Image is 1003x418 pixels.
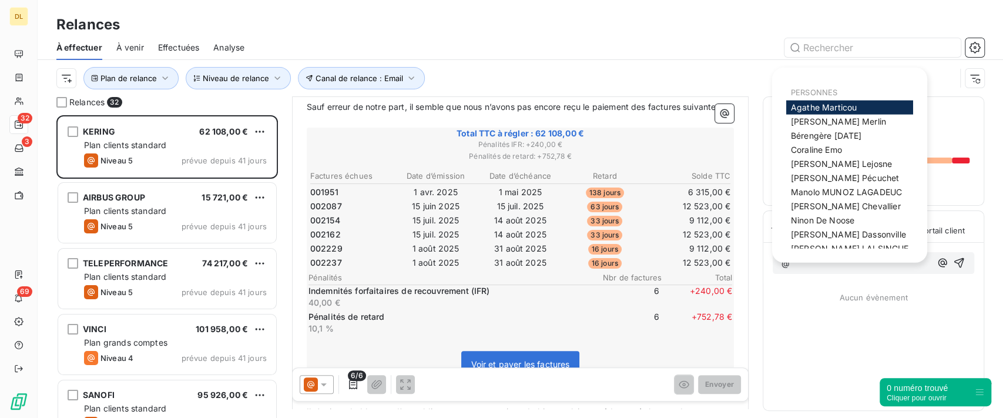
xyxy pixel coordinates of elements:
span: 63 jours [587,202,622,212]
span: [PERSON_NAME] Dassonville [791,229,906,239]
span: [PERSON_NAME] LALSINGUE [791,243,908,253]
span: 002162 [310,229,341,240]
span: Pénalités de retard : + 752,78 € [308,151,733,162]
span: AIRBUS GROUP [83,192,145,202]
span: KERING [83,126,115,136]
span: 002087 [310,200,342,212]
td: 15 juil. 2025 [394,214,478,227]
span: Pénalités [308,273,592,282]
span: 138 jours [586,188,624,198]
img: Logo LeanPay [9,392,28,411]
span: prévue depuis 41 jours [182,287,267,297]
span: 002154 [310,215,340,226]
input: Rechercher [784,38,961,57]
span: 6 [589,311,659,335]
span: Ninon De Noose [791,215,854,225]
td: 9 112,00 € [648,214,731,227]
h3: Relances [56,14,120,35]
span: [PERSON_NAME] Pécuchet [791,173,899,183]
td: 9 112,00 € [648,242,731,255]
span: 101 958,00 € [196,324,248,334]
span: prévue depuis 41 jours [182,156,267,165]
p: 40,00 € [308,297,587,309]
span: prévue depuis 41 jours [182,353,267,363]
span: 15 721,00 € [202,192,248,202]
td: 1 mai 2025 [479,186,562,199]
span: 33 jours [587,230,622,240]
th: Date d’échéance [479,170,562,182]
span: [PERSON_NAME] Chevallier [791,201,901,211]
span: Manolo MUNOZ LAGADEUC [791,187,902,197]
span: [PERSON_NAME] Lejosne [791,159,892,169]
span: 74 217,00 € [202,258,248,268]
span: Niveau 4 [100,353,133,363]
span: Aucun évènement [840,293,908,302]
span: 6/6 [348,370,365,381]
span: 6 [589,285,659,309]
span: 32 [18,113,32,123]
span: Plan clients standard [84,272,166,282]
span: Canal de relance : Email [316,73,403,83]
span: Agathe Marticou [791,102,857,112]
span: prévue depuis 41 jours [182,222,267,231]
span: Analyse [213,42,244,53]
span: Plan clients standard [84,206,166,216]
p: Indemnités forfaitaires de recouvrement (IFR) [308,285,587,297]
span: À venir [116,42,144,53]
span: Plan grands comptes [84,337,167,347]
td: 14 août 2025 [479,228,562,241]
span: + 752,78 € [662,311,732,335]
button: Envoyer [698,375,741,394]
td: 31 août 2025 [479,242,562,255]
span: 001951 [310,186,338,198]
td: 14 août 2025 [479,214,562,227]
span: [PERSON_NAME] Merlin [791,116,886,126]
span: 62 108,00 € [199,126,248,136]
span: 002229 [310,243,343,255]
td: 1 avr. 2025 [394,186,478,199]
span: Plan clients standard [84,403,166,413]
span: 3 [22,136,32,147]
span: Total [662,273,732,282]
span: Total TTC à régler : 62 108,00 € [308,128,733,139]
span: Plan clients standard [84,140,166,150]
span: PERSONNES [791,88,837,97]
span: Niveau 5 [100,287,133,297]
span: Effectuées [158,42,200,53]
span: Niveau 5 [100,156,133,165]
span: + 240,00 € [662,285,732,309]
span: 33 jours [587,216,622,226]
span: Nbr de factures [591,273,662,282]
span: 69 [17,286,32,297]
span: Relances [69,96,105,108]
span: SANOFI [83,390,115,400]
span: Voir et payer les factures [471,359,570,369]
span: À effectuer [56,42,102,53]
td: 12 523,00 € [648,228,731,241]
span: 95 926,00 € [197,390,248,400]
td: 15 juil. 2025 [479,200,562,213]
span: Pénalités IFR : + 240,00 € [308,139,733,150]
p: Pénalités de retard [308,311,587,323]
div: DL [9,7,28,26]
span: 002237 [310,257,342,269]
button: Plan de relance [83,67,179,89]
td: 15 juin 2025 [394,200,478,213]
td: 1 août 2025 [394,242,478,255]
td: 1 août 2025 [394,256,478,269]
th: Date d’émission [394,170,478,182]
span: Niveau de relance [203,73,269,83]
span: Niveau 5 [100,222,133,231]
td: 12 523,00 € [648,200,731,213]
span: Tout [770,226,787,235]
th: Factures échues [310,170,393,182]
span: Portail client [920,226,965,235]
span: Coraline Emo [791,145,842,155]
p: 10,1 % [308,323,587,335]
span: Plan de relance [100,73,157,83]
span: TELEPERFORMANCE [83,258,168,268]
button: Niveau de relance [186,67,291,89]
div: grid [56,115,278,418]
span: 32 [107,97,122,108]
th: Retard [563,170,646,182]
